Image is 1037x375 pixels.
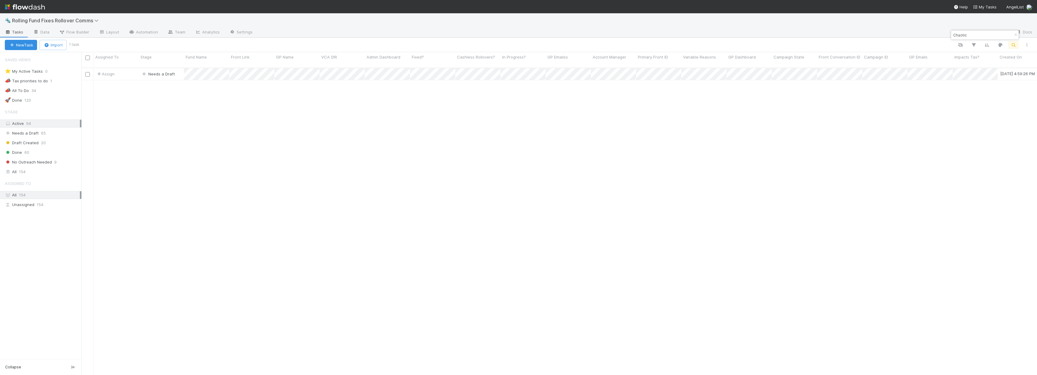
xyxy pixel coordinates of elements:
[5,191,80,199] div: All
[41,139,46,147] span: 20
[186,54,207,60] span: Fund Name
[31,87,42,94] span: 34
[276,54,294,60] span: GP Name
[24,97,37,104] span: 120
[412,54,424,60] span: Fixed?
[37,201,43,208] span: 154
[5,149,22,156] span: Done
[973,5,997,9] span: My Tasks
[95,54,119,60] span: Assigned To
[85,56,90,60] input: Toggle All Rows Selected
[54,158,57,166] span: 9
[5,201,80,208] div: Unassigned
[1011,28,1037,37] a: Docs
[5,88,11,93] span: 📣
[5,54,31,66] span: Saved Views
[26,121,31,126] span: 94
[5,364,21,370] span: Collapse
[5,139,39,147] span: Draft Created
[19,168,26,176] span: 154
[5,177,31,189] span: Assigned To
[39,40,67,50] button: Import
[231,54,250,60] span: Front Link
[5,97,22,104] div: Done
[45,68,54,75] span: 0
[225,28,257,37] a: Settings
[638,54,668,60] span: Primary Front ID
[953,4,968,10] div: Help
[59,29,89,35] span: Flow Builder
[5,68,43,75] div: My Active Tasks
[19,192,26,197] span: 154
[96,71,115,77] span: Assign
[1006,5,1024,9] span: AngelList
[1000,54,1022,60] span: Created On
[5,106,18,118] span: Stage
[728,54,756,60] span: GP Dashboard
[593,54,626,60] span: Account Manager
[5,68,11,74] span: ⭐
[94,28,124,37] a: Layout
[954,54,979,60] span: Impacts Tax?
[457,54,495,60] span: Cashless Rollovers?
[41,129,46,137] span: 65
[5,168,80,176] div: All
[864,54,888,60] span: Campaign ID
[502,54,526,60] span: In Progress?
[140,54,152,60] span: Stage
[1000,71,1035,77] div: [DATE] 4:59:26 PM
[5,158,52,166] span: No Outreach Needed
[24,149,29,156] span: 60
[50,77,58,85] span: 1
[5,18,11,23] span: 🔩
[28,28,54,37] a: Data
[12,17,102,24] span: Rolling Fund Fixes Rollover Comms
[69,42,79,47] small: 1 task
[321,54,337,60] span: VCA DRI
[5,29,24,35] span: Tasks
[819,54,860,60] span: Front Conversation ID
[683,54,716,60] span: Variable Reasons
[85,72,90,77] input: Toggle Row Selected
[909,54,928,60] span: GP Emails
[952,31,1012,39] input: Search...
[148,72,175,76] span: Needs a Draft
[5,77,48,85] div: Tax priorities to do
[1026,4,1032,10] img: avatar_e8864cf0-19e8-4fe1-83d1-96e6bcd27180.png
[5,120,80,127] div: Active
[547,54,568,60] span: GP Emailss
[5,129,39,137] span: Needs a Draft
[124,28,163,37] a: Automation
[5,87,29,94] div: All To Do
[5,40,37,50] button: NewTask
[5,97,11,103] span: 🚀
[5,2,45,12] img: logo-inverted-e16ddd16eac7371096b0.svg
[774,54,804,60] span: Campaign State
[190,28,225,37] a: Analytics
[163,28,190,37] a: Team
[367,54,400,60] span: Admin Dashboard
[5,78,11,83] span: 📣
